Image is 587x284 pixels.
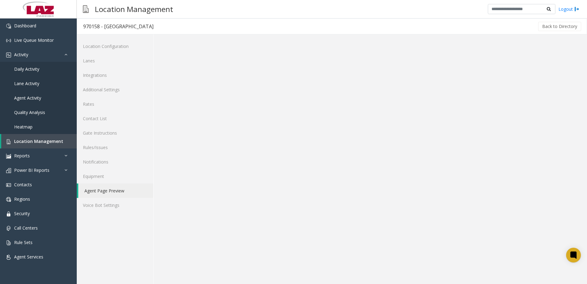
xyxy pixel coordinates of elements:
span: Location Management [14,138,63,144]
img: 'icon' [6,226,11,231]
span: Daily Activity [14,66,39,72]
span: Power BI Reports [14,167,49,173]
img: 'icon' [6,168,11,173]
h3: Location Management [92,2,176,17]
a: Agent Page Preview [78,183,153,198]
span: Security [14,211,30,216]
img: pageIcon [83,2,89,17]
a: Additional Settings [77,82,153,97]
span: Call Centers [14,225,38,231]
a: Equipment [77,169,153,183]
span: Rule Sets [14,239,33,245]
span: Agent Activity [14,95,41,101]
img: 'icon' [6,240,11,245]
img: 'icon' [6,154,11,159]
a: Location Management [1,134,77,148]
a: Gate Instructions [77,126,153,140]
a: Rules/Issues [77,140,153,155]
span: Lane Activity [14,81,39,86]
a: Notifications [77,155,153,169]
span: Agent Services [14,254,43,260]
span: Live Queue Monitor [14,37,54,43]
img: logout [574,6,579,12]
img: 'icon' [6,197,11,202]
a: Location Configuration [77,39,153,53]
span: Heatmap [14,124,33,130]
img: 'icon' [6,183,11,187]
a: Voice Bot Settings [77,198,153,212]
img: 'icon' [6,38,11,43]
a: Logout [558,6,579,12]
img: 'icon' [6,53,11,57]
span: Contacts [14,182,32,187]
a: Rates [77,97,153,111]
span: Dashboard [14,23,36,29]
img: 'icon' [6,255,11,260]
a: Integrations [77,68,153,82]
span: Regions [14,196,30,202]
img: 'icon' [6,139,11,144]
span: Reports [14,153,30,159]
button: Back to Directory [538,22,581,31]
img: 'icon' [6,24,11,29]
img: 'icon' [6,211,11,216]
span: Quality Analysis [14,109,45,115]
span: Activity [14,52,28,57]
a: Lanes [77,53,153,68]
a: Contact List [77,111,153,126]
div: 970158 - [GEOGRAPHIC_DATA] [83,22,154,30]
